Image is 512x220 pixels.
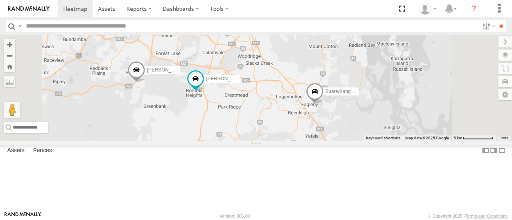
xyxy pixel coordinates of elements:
[4,76,15,87] label: Measure
[428,214,508,218] div: © Copyright 2025 -
[4,212,41,220] a: Visit our Website
[4,102,20,118] button: Drag Pegman onto the map to open Street View
[451,135,496,141] button: Map Scale: 5 km per 74 pixels
[366,135,400,141] button: Keyboard shortcuts
[17,20,23,32] label: Search Query
[500,136,508,139] a: Terms (opens in new tab)
[490,145,498,157] label: Dock Summary Table to the Right
[416,3,439,15] div: Marco DiBenedetto
[325,89,374,94] span: Spare/Kang - 269 EH7
[454,136,462,140] span: 5 km
[479,20,496,32] label: Search Filter Options
[4,61,15,72] button: Zoom Home
[147,67,224,73] span: [PERSON_NAME] B - Corolla Hatch
[4,50,15,61] button: Zoom out
[498,145,506,157] label: Hide Summary Table
[29,145,56,157] label: Fences
[468,2,480,15] i: ?
[4,39,15,50] button: Zoom in
[206,76,277,82] span: [PERSON_NAME] 019IP4 - Hilux
[220,214,250,218] div: Version: 306.00
[482,145,490,157] label: Dock Summary Table to the Left
[465,214,508,218] a: Terms and Conditions
[498,89,512,100] label: Map Settings
[8,6,50,12] img: rand-logo.svg
[405,136,449,140] span: Map data ©2025 Google
[3,145,28,157] label: Assets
